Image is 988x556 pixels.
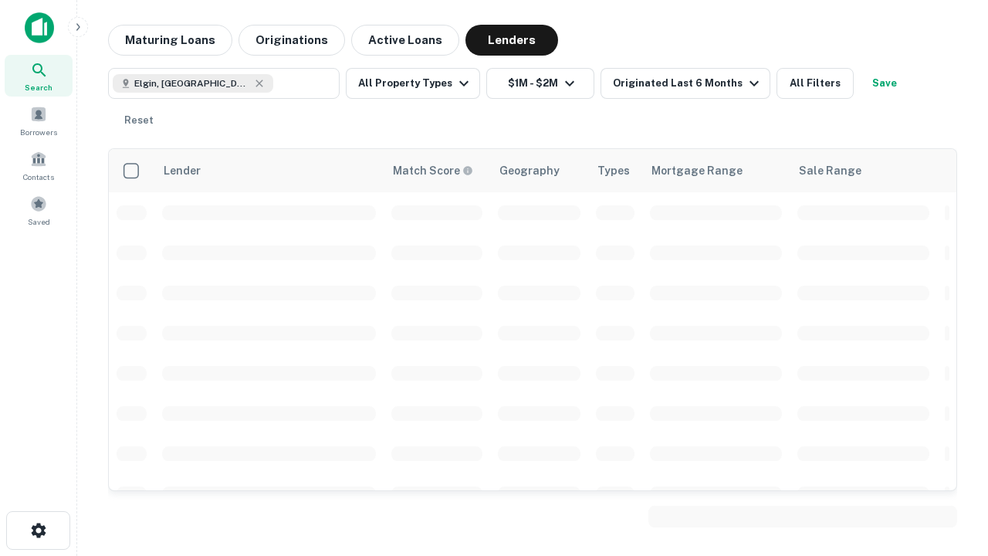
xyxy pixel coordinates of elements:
[860,68,909,99] button: Save your search to get updates of matches that match your search criteria.
[911,383,988,457] iframe: Chat Widget
[5,55,73,97] a: Search
[164,161,201,180] div: Lender
[393,162,470,179] h6: Match Score
[5,100,73,141] a: Borrowers
[28,215,50,228] span: Saved
[597,161,630,180] div: Types
[601,68,770,99] button: Originated Last 6 Months
[351,25,459,56] button: Active Loans
[613,74,763,93] div: Originated Last 6 Months
[239,25,345,56] button: Originations
[108,25,232,56] button: Maturing Loans
[499,161,560,180] div: Geography
[642,149,790,192] th: Mortgage Range
[5,144,73,186] a: Contacts
[465,25,558,56] button: Lenders
[490,149,588,192] th: Geography
[23,171,54,183] span: Contacts
[790,149,937,192] th: Sale Range
[588,149,642,192] th: Types
[134,76,250,90] span: Elgin, [GEOGRAPHIC_DATA], [GEOGRAPHIC_DATA]
[154,149,384,192] th: Lender
[799,161,861,180] div: Sale Range
[777,68,854,99] button: All Filters
[651,161,743,180] div: Mortgage Range
[20,126,57,138] span: Borrowers
[346,68,480,99] button: All Property Types
[384,149,490,192] th: Capitalize uses an advanced AI algorithm to match your search with the best lender. The match sco...
[25,12,54,43] img: capitalize-icon.png
[5,189,73,231] a: Saved
[393,162,473,179] div: Capitalize uses an advanced AI algorithm to match your search with the best lender. The match sco...
[25,81,52,93] span: Search
[114,105,164,136] button: Reset
[486,68,594,99] button: $1M - $2M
